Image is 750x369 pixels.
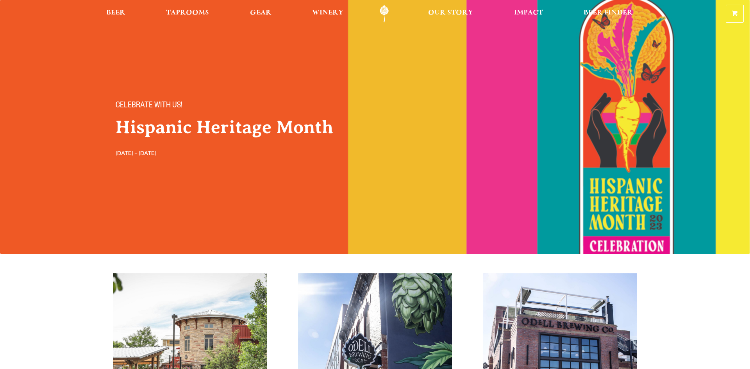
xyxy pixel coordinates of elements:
[312,10,343,16] span: Winery
[106,10,125,16] span: Beer
[514,10,543,16] span: Impact
[245,5,277,23] a: Gear
[116,150,316,159] p: [DATE] – [DATE]
[116,118,359,137] h2: Hispanic Heritage Month
[509,5,548,23] a: Impact
[166,10,209,16] span: Taprooms
[116,101,182,111] span: Celebrate with us!
[584,10,633,16] span: Beer Finder
[423,5,478,23] a: Our Story
[370,5,399,23] a: Odell Home
[250,10,271,16] span: Gear
[307,5,348,23] a: Winery
[579,5,638,23] a: Beer Finder
[161,5,214,23] a: Taprooms
[101,5,130,23] a: Beer
[428,10,473,16] span: Our Story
